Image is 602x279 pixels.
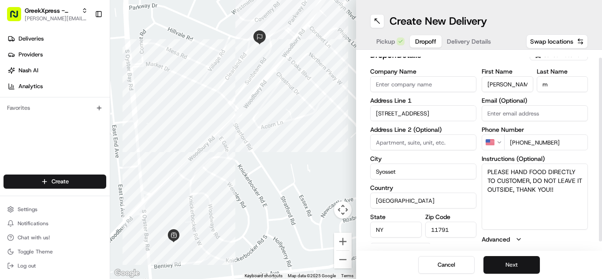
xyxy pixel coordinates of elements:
[30,84,145,93] div: Start new chat
[425,214,477,220] label: Zip Code
[370,193,476,208] input: Enter country
[530,37,573,46] span: Swap locations
[4,231,106,244] button: Chat with us!
[390,14,487,28] h1: Create New Delivery
[18,262,36,269] span: Log out
[18,220,48,227] span: Notifications
[447,37,491,46] span: Delivery Details
[19,82,43,90] span: Analytics
[418,256,475,274] button: Cancel
[526,34,588,48] button: Swap locations
[482,105,588,121] input: Enter email address
[482,235,588,244] button: Advanced
[370,97,476,104] label: Address Line 1
[9,84,25,100] img: 1736555255976-a54dd68f-1ca7-489b-9aae-adbdc363a1c4
[66,137,69,144] span: •
[482,156,588,162] label: Instructions (Optional)
[9,128,23,142] img: Regen Pajulas
[4,260,106,272] button: Log out
[18,137,25,144] img: 1736555255976-a54dd68f-1ca7-489b-9aae-adbdc363a1c4
[52,178,69,186] span: Create
[25,6,78,15] button: GreekXpress - Plainview
[18,248,53,255] span: Toggle Theme
[334,233,352,250] button: Zoom in
[4,48,110,62] a: Providers
[4,79,110,93] a: Analytics
[18,206,37,213] span: Settings
[483,256,540,274] button: Next
[112,268,141,279] img: Google
[370,222,422,238] input: Enter state
[341,273,353,278] a: Terms
[370,134,476,150] input: Apartment, suite, unit, etc.
[19,67,38,74] span: Nash AI
[4,246,106,258] button: Toggle Theme
[4,32,110,46] a: Deliveries
[18,234,50,241] span: Chat with us!
[370,68,476,74] label: Company Name
[425,222,477,238] input: Enter zip code
[288,273,336,278] span: Map data ©2025 Google
[482,97,588,104] label: Email (Optional)
[71,137,89,144] span: [DATE]
[9,115,59,122] div: Past conversations
[504,134,588,150] input: Enter phone number
[71,170,145,186] a: 💻API Documentation
[19,35,44,43] span: Deliveries
[482,68,533,74] label: First Name
[137,113,160,123] button: See all
[19,51,43,59] span: Providers
[370,214,422,220] label: State
[62,194,107,201] a: Powered byPylon
[415,37,436,46] span: Dropoff
[23,57,145,66] input: Clear
[370,76,476,92] input: Enter company name
[18,173,67,182] span: Knowledge Base
[370,156,476,162] label: City
[9,9,26,26] img: Nash
[370,185,476,191] label: Country
[150,87,160,97] button: Start new chat
[245,273,282,279] button: Keyboard shortcuts
[4,175,106,189] button: Create
[83,173,141,182] span: API Documentation
[5,170,71,186] a: 📗Knowledge Base
[376,37,395,46] span: Pickup
[30,93,111,100] div: We're available if you need us!
[112,268,141,279] a: Open this area in Google Maps (opens a new window)
[370,164,476,179] input: Enter city
[4,63,110,78] a: Nash AI
[88,195,107,201] span: Pylon
[4,217,106,230] button: Notifications
[370,105,476,121] input: Enter address
[9,35,160,49] p: Welcome 👋
[9,174,16,181] div: 📗
[334,201,352,219] button: Map camera controls
[370,126,476,133] label: Address Line 2 (Optional)
[4,101,106,115] div: Favorites
[74,174,82,181] div: 💻
[334,251,352,268] button: Zoom out
[482,235,510,244] label: Advanced
[482,164,588,230] textarea: PLEASE HAND FOOD DIRECTLY TO CUSTOMER, DO NOT LEAVE IT OUTSIDE, THANK YOU!!
[482,126,588,133] label: Phone Number
[4,4,91,25] button: GreekXpress - Plainview[PERSON_NAME][EMAIL_ADDRESS][DOMAIN_NAME]
[4,203,106,216] button: Settings
[482,76,533,92] input: Enter first name
[25,15,88,22] button: [PERSON_NAME][EMAIL_ADDRESS][DOMAIN_NAME]
[370,243,431,253] button: Save this Location
[537,76,588,92] input: Enter last name
[537,68,588,74] label: Last Name
[27,137,64,144] span: Regen Pajulas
